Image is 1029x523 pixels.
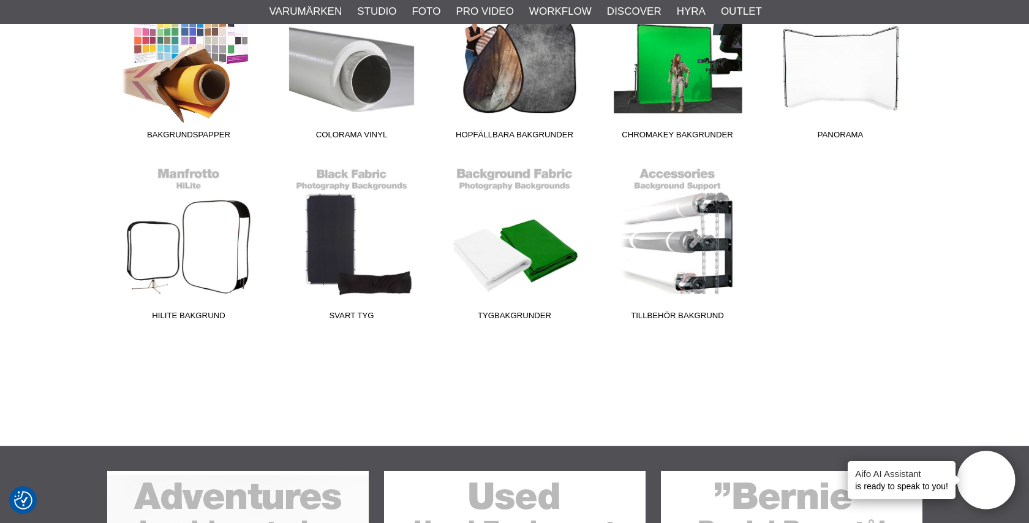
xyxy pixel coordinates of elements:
div: is ready to speak to you! [848,461,956,499]
span: Hopfällbara Bakgrunder [433,129,596,145]
a: Studio [357,4,396,20]
span: HiLite Bakgrund [107,310,270,326]
span: Panorama [759,129,922,145]
span: Svart Tyg [270,310,433,326]
img: Revisit consent button [14,491,32,510]
span: Bakgrundspapper [107,129,270,145]
a: Tillbehör Bakgrund [596,161,759,326]
a: Svart Tyg [270,161,433,326]
a: Workflow [529,4,592,20]
a: Outlet [721,4,762,20]
button: Samtyckesinställningar [14,489,32,511]
span: Tillbehör Bakgrund [596,310,759,326]
a: Varumärken [269,4,342,20]
a: Hyra [677,4,706,20]
a: Pro Video [456,4,513,20]
span: Colorama Vinyl [270,129,433,145]
a: Discover [607,4,661,20]
h4: Aifo AI Assistant [855,467,948,480]
a: Tygbakgrunder [433,161,596,326]
span: Tygbakgrunder [433,310,596,326]
span: Chromakey Bakgrunder [596,129,759,145]
a: Foto [412,4,440,20]
a: HiLite Bakgrund [107,161,270,326]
